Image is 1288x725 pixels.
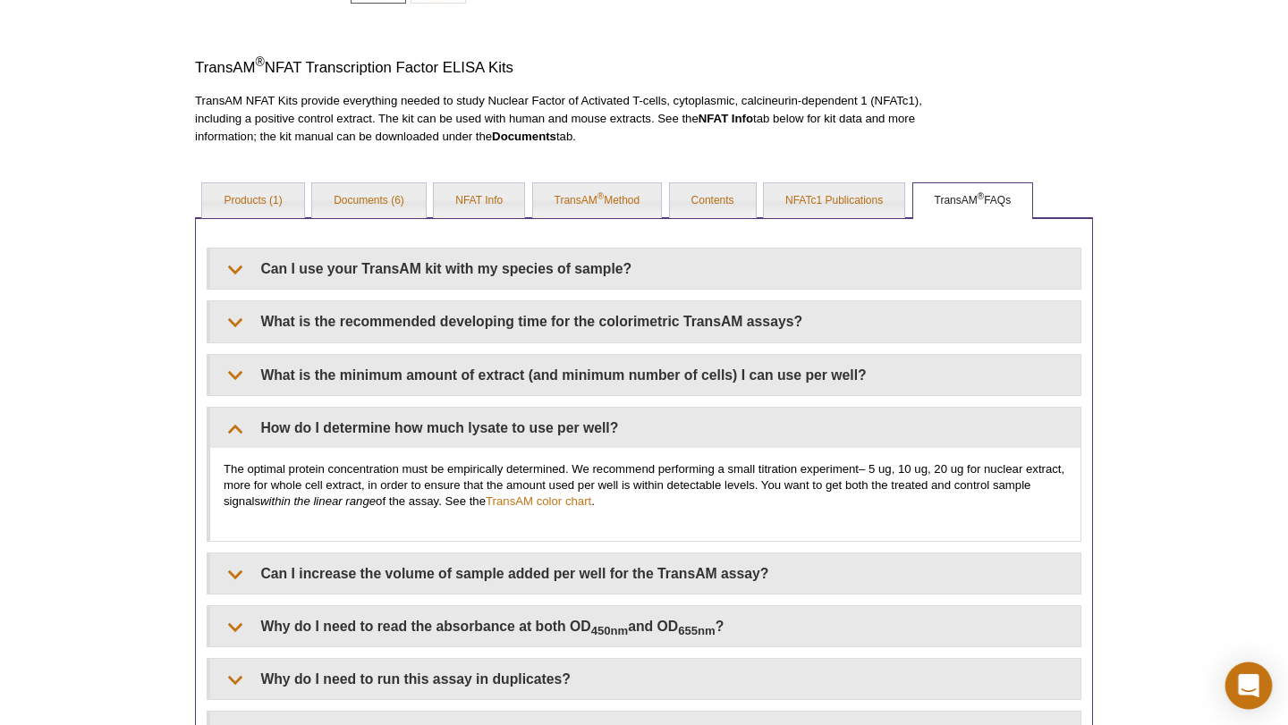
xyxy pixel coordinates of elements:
[255,55,264,70] sup: ®
[533,183,662,219] a: TransAM®Method
[492,130,556,143] strong: Documents
[210,606,1080,646] summary: Why do I need to read the absorbance at both OD450nmand OD655nm?
[1225,662,1273,710] div: Open Intercom Messenger
[210,553,1080,594] summary: Can I increase the volume of sample added per well for the TransAM assay?
[210,659,1080,699] summary: Why do I need to run this assay in duplicates?
[699,112,753,125] strong: NFAT Info
[195,92,923,146] p: TransAM NFAT Kits provide everything needed to study Nuclear Factor of Activated T-cells, cytopla...
[597,191,604,201] sup: ®
[591,624,629,637] sub: 450nm
[210,355,1080,395] summary: What is the minimum amount of extract (and minimum number of cells) I can use per well?
[210,249,1080,289] summary: Can I use your TransAM kit with my species of sample?
[486,494,591,508] a: TransAM color chart
[764,183,904,219] a: NFATc1 Publications
[913,183,1033,219] a: TransAM®FAQs
[434,183,524,219] a: NFAT Info
[670,183,756,219] a: Contents
[210,408,1080,448] summary: How do I determine how much lysate to use per well?
[978,191,984,201] sup: ®
[678,624,716,637] sub: 655nm
[202,183,303,219] a: Products (1)
[312,183,426,219] a: Documents (6)
[195,57,923,79] h3: TransAM NFAT Transcription Factor ELISA Kits
[260,494,376,508] em: within the linear range
[210,301,1080,341] summary: What is the recommended developing time for the colorimetric TransAM assays?
[224,461,1067,510] p: The optimal protein concentration must be empirically determined. We recommend performing a small...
